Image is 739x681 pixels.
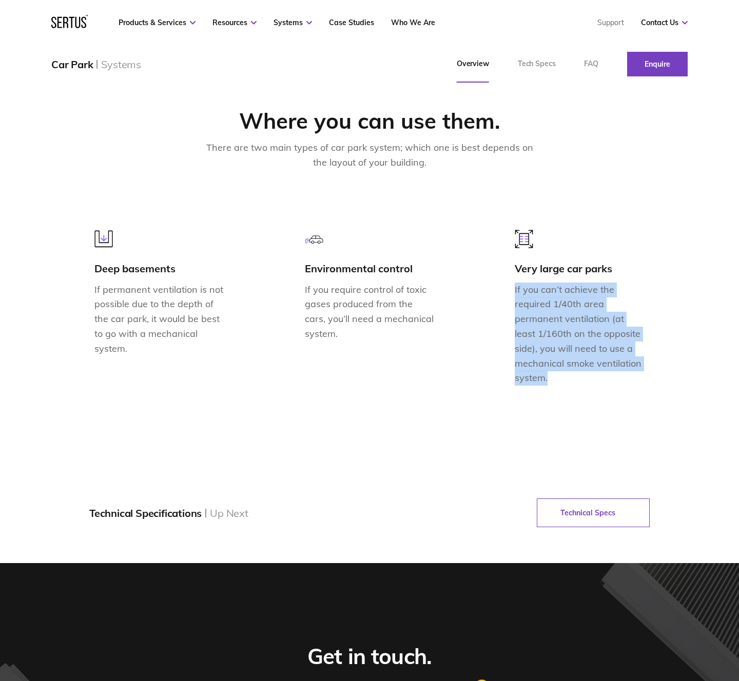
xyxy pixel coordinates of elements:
a: Resources [212,18,257,27]
div: There are two main types of car park system; which one is best depends on the layout of your buil... [205,141,534,170]
a: Products & Services [119,18,196,27]
div: Up Next [210,507,248,519]
div: Very large car parks [515,262,645,275]
p: If you require control of toxic gases produced from the cars, you’ll need a mechanical system. [305,283,435,342]
div: Car Park [51,58,93,71]
a: Support [597,18,624,27]
div: Technical Specifications [89,507,202,519]
p: If permanent ventilation is not possible due to the depth of the car park, it would be best to go... [94,283,224,356]
a: Case Studies [329,18,374,27]
a: Who We Are [391,18,435,27]
a: Contact Us [641,18,688,27]
div: Where you can use them. [89,108,650,135]
a: FAQ [570,46,613,83]
div: Environmental control [305,262,435,275]
a: Technical Specs [537,498,650,527]
a: Systems [274,18,312,27]
a: Enquire [627,52,688,76]
div: Get in touch. [307,643,432,670]
p: If you can’t achieve the required 1/40th area permanent ventilation (at least 1/160th on the oppo... [515,283,645,386]
div: Systems [101,58,141,71]
div: Deep basements [94,262,224,275]
a: Tech Specs [503,46,570,83]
